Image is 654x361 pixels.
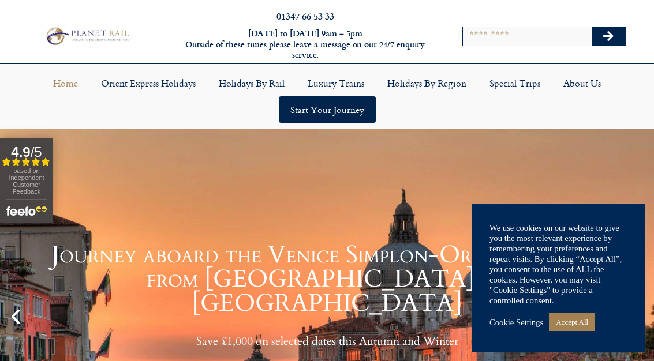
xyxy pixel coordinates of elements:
[29,243,625,315] h1: Journey aboard the Venice Simplon-Orient-Express from [GEOGRAPHIC_DATA] to [GEOGRAPHIC_DATA]
[296,70,376,96] a: Luxury Trains
[6,307,25,326] div: Previous slide
[207,70,296,96] a: Holidays by Rail
[592,27,625,46] button: Search
[42,70,89,96] a: Home
[478,70,552,96] a: Special Trips
[552,70,612,96] a: About Us
[276,9,334,22] a: 01347 66 53 33
[376,70,478,96] a: Holidays by Region
[6,70,648,123] nav: Menu
[489,317,543,328] a: Cookie Settings
[489,223,628,306] div: We use cookies on our website to give you the most relevant experience by remembering your prefer...
[177,28,433,61] h6: [DATE] to [DATE] 9am – 5pm Outside of these times please leave a message on our 24/7 enquiry serv...
[89,70,207,96] a: Orient Express Holidays
[43,25,132,47] img: Planet Rail Train Holidays Logo
[549,313,595,331] a: Accept All
[279,96,376,123] a: Start your Journey
[29,334,625,348] p: Save £1,000 on selected dates this Autumn and Winter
